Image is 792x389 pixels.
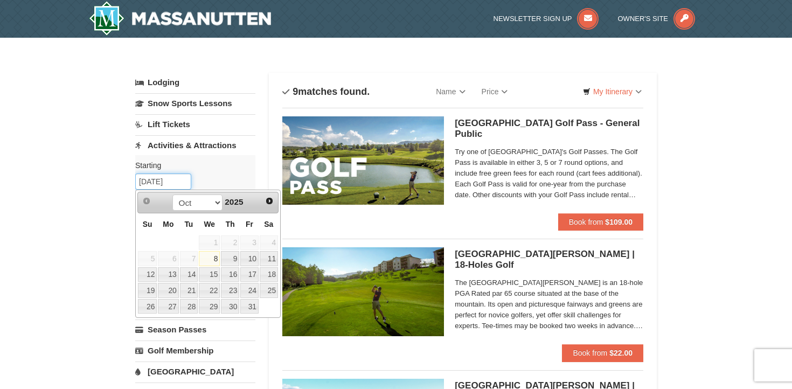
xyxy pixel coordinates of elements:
[455,277,643,331] span: The [GEOGRAPHIC_DATA][PERSON_NAME] is an 18-hole PGA Rated par 65 course situated at the base of ...
[135,135,255,155] a: Activities & Attractions
[221,283,239,298] a: 23
[260,235,278,251] span: 4
[135,114,255,134] a: Lift Tickets
[158,267,178,282] a: 13
[199,299,220,314] a: 29
[455,118,643,140] h5: [GEOGRAPHIC_DATA] Golf Pass - General Public
[135,319,255,339] a: Season Passes
[135,93,255,113] a: Snow Sports Lessons
[240,283,259,298] a: 24
[573,349,607,357] span: Book from
[474,81,516,102] a: Price
[139,193,154,209] a: Prev
[576,84,649,100] a: My Itinerary
[158,283,178,298] a: 20
[558,213,643,231] button: Book from $109.00
[158,299,178,314] a: 27
[282,247,444,336] img: 6619859-85-1f84791f.jpg
[135,73,255,92] a: Lodging
[180,251,198,266] span: 7
[180,267,198,282] a: 14
[138,283,157,298] a: 19
[455,147,643,200] span: Try one of [GEOGRAPHIC_DATA]'s Golf Passes. The Golf Pass is available in either 3, 5 or 7 round ...
[226,220,235,228] span: Thursday
[184,220,193,228] span: Tuesday
[221,267,239,282] a: 16
[142,197,151,205] span: Prev
[260,283,278,298] a: 25
[135,362,255,381] a: [GEOGRAPHIC_DATA]
[89,1,271,36] a: Massanutten Resort
[260,251,278,266] a: 11
[180,299,198,314] a: 28
[199,251,220,266] a: 8
[135,341,255,360] a: Golf Membership
[618,15,669,23] span: Owner's Site
[605,218,633,226] strong: $109.00
[264,220,273,228] span: Saturday
[240,267,259,282] a: 17
[293,86,298,97] span: 9
[135,160,247,171] label: Starting
[221,251,239,266] a: 9
[562,344,643,362] button: Book from $22.00
[240,235,259,251] span: 3
[158,251,178,266] span: 6
[138,251,157,266] span: 5
[138,267,157,282] a: 12
[569,218,603,226] span: Book from
[221,235,239,251] span: 2
[240,251,259,266] a: 10
[265,197,274,205] span: Next
[89,1,271,36] img: Massanutten Resort Logo
[282,116,444,205] img: 6619859-108-f6e09677.jpg
[262,193,277,209] a: Next
[455,249,643,270] h5: [GEOGRAPHIC_DATA][PERSON_NAME] | 18-Holes Golf
[180,283,198,298] a: 21
[221,299,239,314] a: 30
[138,299,157,314] a: 26
[199,267,220,282] a: 15
[199,283,220,298] a: 22
[163,220,173,228] span: Monday
[282,86,370,97] h4: matches found.
[618,15,696,23] a: Owner's Site
[494,15,599,23] a: Newsletter Sign Up
[246,220,253,228] span: Friday
[428,81,473,102] a: Name
[609,349,633,357] strong: $22.00
[199,235,220,251] span: 1
[260,267,278,282] a: 18
[494,15,572,23] span: Newsletter Sign Up
[143,220,152,228] span: Sunday
[204,220,215,228] span: Wednesday
[225,197,243,206] span: 2025
[240,299,259,314] a: 31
